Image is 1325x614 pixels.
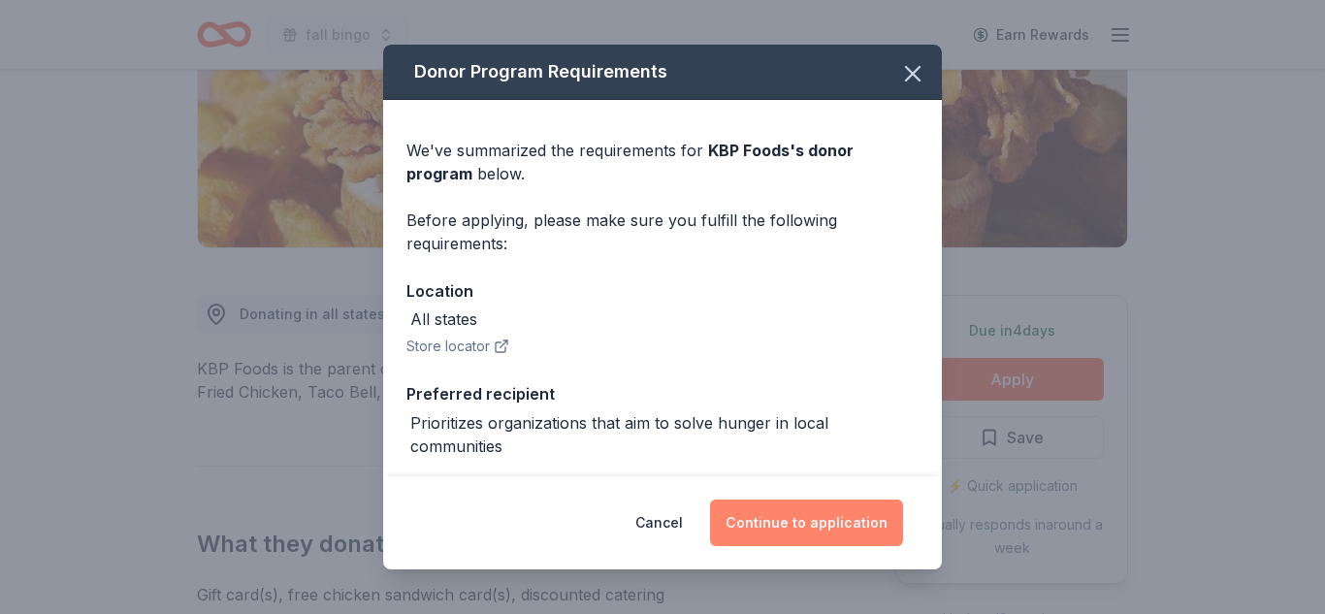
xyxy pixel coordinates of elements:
[635,500,683,546] button: Cancel
[406,278,919,304] div: Location
[383,45,942,100] div: Donor Program Requirements
[406,335,509,358] button: Store locator
[406,381,919,406] div: Preferred recipient
[406,209,919,255] div: Before applying, please make sure you fulfill the following requirements:
[406,139,919,185] div: We've summarized the requirements for below.
[710,500,903,546] button: Continue to application
[410,411,919,458] div: Prioritizes organizations that aim to solve hunger in local communities
[410,307,477,331] div: All states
